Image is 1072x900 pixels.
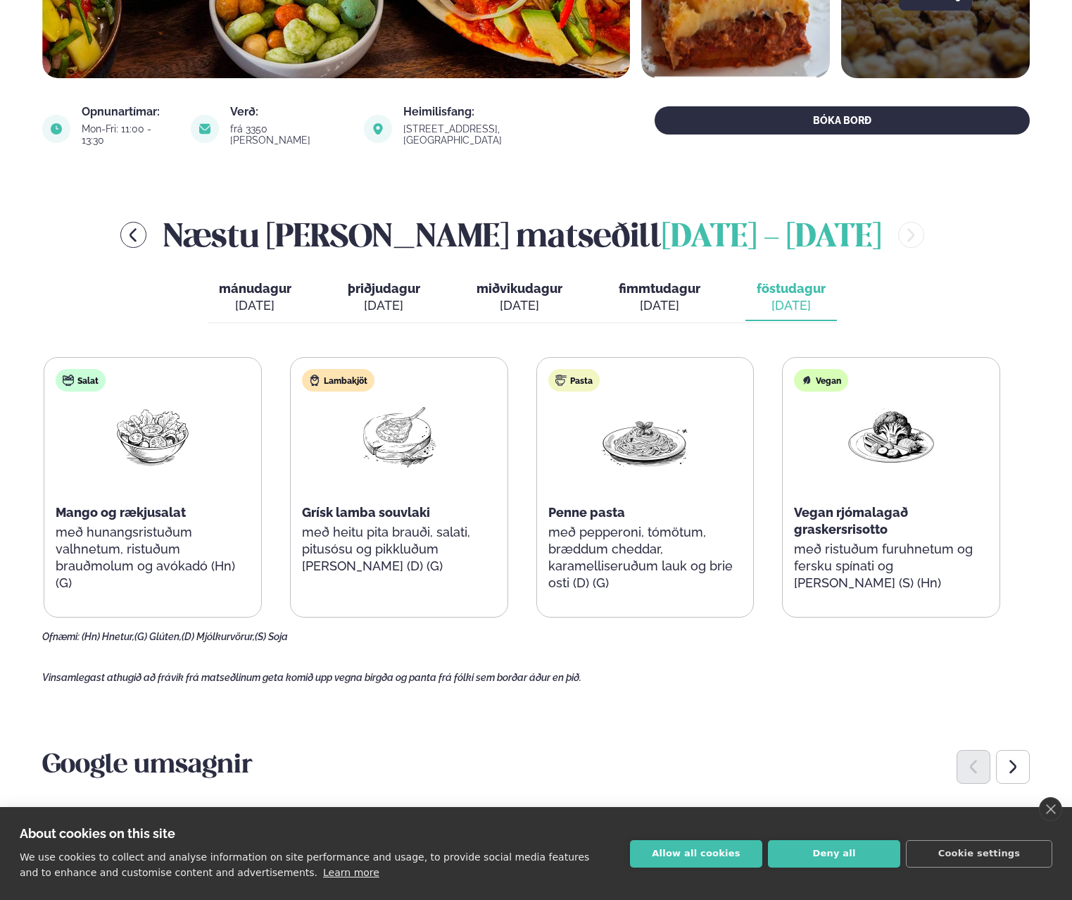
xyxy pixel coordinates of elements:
button: þriðjudagur [DATE] [336,275,431,321]
button: föstudagur [DATE] [745,275,837,321]
span: (D) Mjólkurvörur, [182,631,255,642]
img: salad.svg [63,375,74,386]
button: menu-btn-left [120,222,146,248]
div: Heimilisfang: [403,106,595,118]
div: Opnunartímar: [82,106,174,118]
strong: About cookies on this site [20,826,175,841]
span: Ofnæmi: [42,631,80,642]
span: miðvikudagur [477,281,562,296]
span: Penne pasta [548,505,625,520]
div: Verð: [230,106,347,118]
div: [DATE] [477,297,562,314]
a: close [1039,797,1062,821]
span: Mango og rækjusalat [56,505,186,520]
img: Vegan.png [846,403,936,468]
a: Learn more [323,867,379,878]
h2: Næstu [PERSON_NAME] matseðill [163,212,881,258]
span: mánudagur [219,281,291,296]
span: þriðjudagur [348,281,420,296]
button: Cookie settings [906,840,1052,868]
p: We use cookies to collect and analyse information on site performance and usage, to provide socia... [20,851,589,878]
span: (Hn) Hnetur, [82,631,134,642]
img: image alt [364,115,392,143]
button: menu-btn-right [898,222,924,248]
button: Allow all cookies [630,840,762,868]
p: með ristuðum furuhnetum og fersku spínati og [PERSON_NAME] (S) (Hn) [794,541,988,592]
div: Previous slide [957,750,990,784]
span: (S) Soja [255,631,288,642]
span: föstudagur [757,281,826,296]
img: Lamb-Meat.png [354,403,444,468]
button: miðvikudagur [DATE] [465,275,574,321]
div: frá 3350 [PERSON_NAME] [230,123,347,146]
div: Lambakjöt [302,369,374,392]
p: með pepperoni, tómötum, bræddum cheddar, karamelliseruðum lauk og brie osti (D) (G) [548,524,743,592]
span: (G) Glúten, [134,631,182,642]
div: Pasta [548,369,600,392]
button: BÓKA BORÐ [655,106,1030,135]
div: Next slide [996,750,1030,784]
div: [DATE] [619,297,700,314]
div: Salat [56,369,106,392]
p: með heitu pita brauði, salati, pitusósu og pikkluðum [PERSON_NAME] (D) (G) [302,524,496,575]
div: [DATE] [757,297,826,314]
span: [DATE] - [DATE] [662,223,881,254]
img: Spagetti.png [600,403,690,468]
img: Salad.png [108,403,198,468]
button: fimmtudagur [DATE] [607,275,712,321]
p: með hunangsristuðum valhnetum, ristuðum brauðmolum og avókadó (Hn) (G) [56,524,250,592]
span: Grísk lamba souvlaki [302,505,430,520]
img: Vegan.svg [801,375,812,386]
img: pasta.svg [555,375,567,386]
div: Vegan [794,369,848,392]
div: [STREET_ADDRESS], [GEOGRAPHIC_DATA] [403,123,595,146]
span: fimmtudagur [619,281,700,296]
a: link [403,132,595,149]
button: mánudagur [DATE] [208,275,303,321]
img: Lamb.svg [309,375,320,386]
span: Vegan rjómalagað graskersrisotto [794,505,908,537]
div: [DATE] [219,297,291,314]
div: [DATE] [348,297,420,314]
button: Deny all [768,840,900,868]
img: image alt [191,115,219,143]
span: Vinsamlegast athugið að frávik frá matseðlinum geta komið upp vegna birgða og panta frá fólki sem... [42,672,581,683]
h3: Google umsagnir [42,749,1030,783]
div: Mon-Fri: 11:00 - 13:30 [82,123,174,146]
img: image alt [42,115,70,143]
